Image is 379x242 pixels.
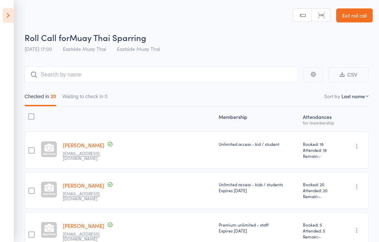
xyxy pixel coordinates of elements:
[219,181,297,193] div: Unlimited access - kids / students
[219,222,297,234] div: Premium unlimited - staff
[219,228,297,234] div: Expires [DATE]
[303,120,338,125] div: for membership
[63,141,104,149] a: [PERSON_NAME]
[51,94,56,99] div: 20
[25,90,56,106] button: Checked in20
[63,222,104,229] a: [PERSON_NAME]
[303,187,338,193] span: Attended: 20
[63,151,108,161] small: aaronsdaniel@gmail.com
[319,234,321,240] span: -
[303,147,338,153] span: Attended: 18
[303,153,338,159] span: Remain:
[62,90,108,106] button: Waiting to check in0
[63,191,108,201] small: csalcantarav.23@outlook.com
[219,187,297,193] div: Expires [DATE]
[25,45,52,52] span: [DATE] 17:00
[324,93,340,100] label: Sort by
[69,32,146,43] span: Muay Thai Sparring
[300,110,340,128] div: Atten­dances
[63,45,106,52] span: Eastside Muay Thai
[336,8,373,22] a: Exit roll call
[219,141,297,147] div: Unlimited access - kid / student
[303,193,338,199] span: Remain:
[328,67,368,82] button: CSV
[303,141,338,147] span: Booked: 18
[303,228,338,234] span: Attended: 5
[341,93,365,100] div: Last name
[25,32,69,43] span: Roll Call for
[303,222,338,228] span: Booked: 5
[319,153,321,159] span: -
[105,94,108,99] div: 0
[216,110,300,128] div: Membership
[303,181,338,187] span: Booked: 20
[63,182,104,189] a: [PERSON_NAME]
[303,234,338,240] span: Remain:
[25,67,298,83] input: Search by name
[117,45,160,52] span: Eastside Muay Thai
[63,231,108,242] small: allinsoncharlie@gmail.com
[319,193,321,199] span: -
